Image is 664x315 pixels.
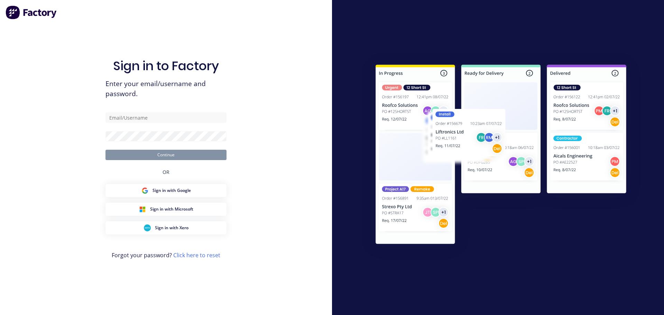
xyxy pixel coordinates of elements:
[105,79,227,99] span: Enter your email/username and password.
[105,112,227,123] input: Email/Username
[155,225,188,231] span: Sign in with Xero
[153,187,191,194] span: Sign in with Google
[163,160,169,184] div: OR
[150,206,193,212] span: Sign in with Microsoft
[105,221,227,234] button: Xero Sign inSign in with Xero
[105,203,227,216] button: Microsoft Sign inSign in with Microsoft
[105,184,227,197] button: Google Sign inSign in with Google
[360,51,642,260] img: Sign in
[173,251,220,259] a: Click here to reset
[6,6,57,19] img: Factory
[139,206,146,213] img: Microsoft Sign in
[105,150,227,160] button: Continue
[112,251,220,259] span: Forgot your password?
[113,58,219,73] h1: Sign in to Factory
[144,224,151,231] img: Xero Sign in
[141,187,148,194] img: Google Sign in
